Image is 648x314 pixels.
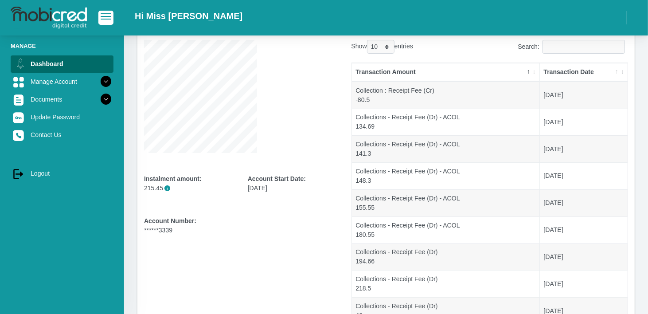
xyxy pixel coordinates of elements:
[540,216,628,243] td: [DATE]
[135,11,242,21] h2: Hi Miss [PERSON_NAME]
[352,109,540,136] td: Collections - Receipt Fee (Dr) - ACOL 134.69
[11,91,113,108] a: Documents
[352,243,540,271] td: Collections - Receipt Fee (Dr) 194.66
[164,185,170,191] span: i
[144,175,202,182] b: Instalment amount:
[248,174,338,193] div: [DATE]
[248,175,306,182] b: Account Start Date:
[540,270,628,297] td: [DATE]
[352,189,540,216] td: Collections - Receipt Fee (Dr) - ACOL 155.55
[540,82,628,109] td: [DATE]
[11,55,113,72] a: Dashboard
[144,184,234,193] p: 215.45
[540,189,628,216] td: [DATE]
[352,135,540,162] td: Collections - Receipt Fee (Dr) - ACOL 141.3
[352,82,540,109] td: Collection : Receipt Fee (Cr) -80.5
[540,162,628,189] td: [DATE]
[367,40,394,54] select: Showentries
[540,109,628,136] td: [DATE]
[11,7,87,29] img: logo-mobicred.svg
[11,42,113,50] li: Manage
[11,126,113,143] a: Contact Us
[352,270,540,297] td: Collections - Receipt Fee (Dr) 218.5
[543,40,625,54] input: Search:
[540,243,628,271] td: [DATE]
[11,165,113,182] a: Logout
[351,40,413,54] label: Show entries
[11,109,113,126] a: Update Password
[518,40,628,54] label: Search:
[352,216,540,243] td: Collections - Receipt Fee (Dr) - ACOL 180.55
[352,63,540,82] th: Transaction Amount: activate to sort column descending
[540,135,628,162] td: [DATE]
[11,73,113,90] a: Manage Account
[540,63,628,82] th: Transaction Date: activate to sort column ascending
[352,162,540,189] td: Collections - Receipt Fee (Dr) - ACOL 148.3
[144,217,196,224] b: Account Number:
